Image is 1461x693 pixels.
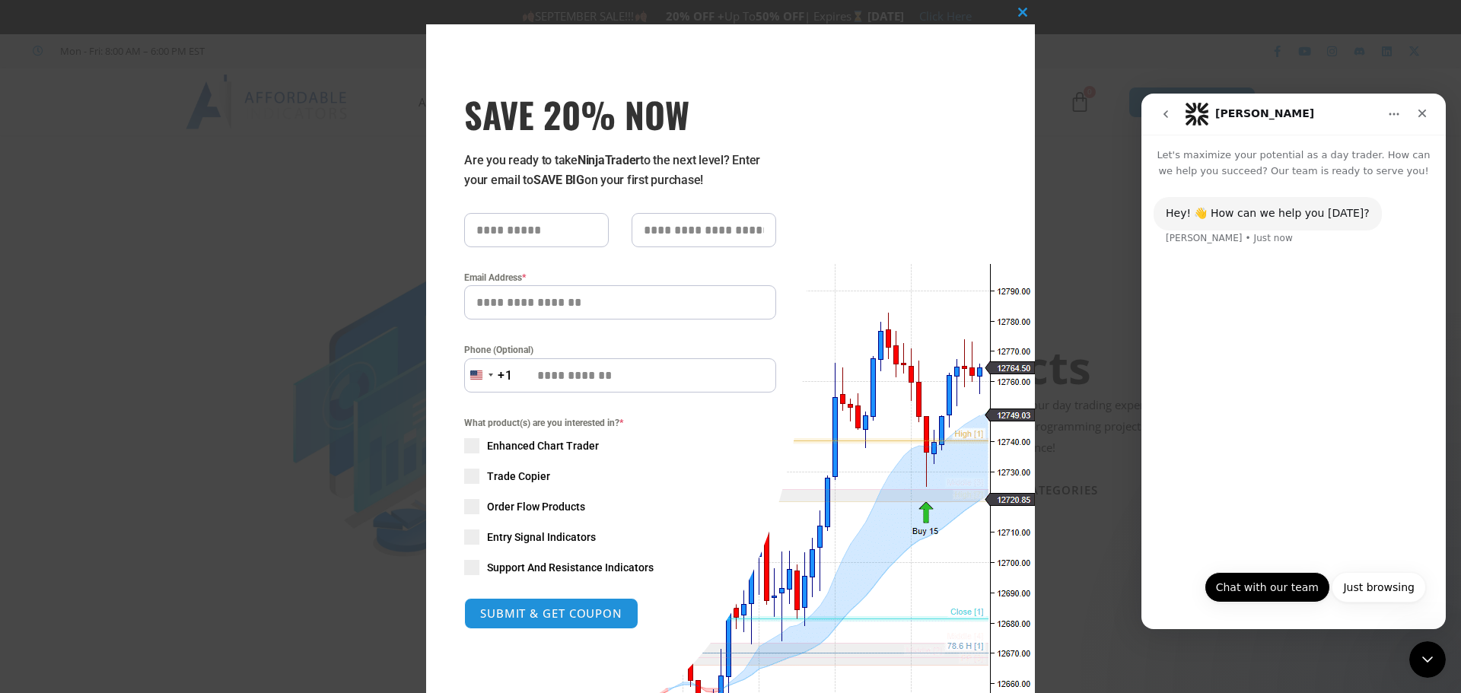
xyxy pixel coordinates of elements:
[464,469,776,484] label: Trade Copier
[487,438,599,453] span: Enhanced Chart Trader
[464,438,776,453] label: Enhanced Chart Trader
[464,499,776,514] label: Order Flow Products
[487,529,596,545] span: Entry Signal Indicators
[498,366,513,386] div: +1
[464,598,638,629] button: SUBMIT & GET COUPON
[464,560,776,575] label: Support And Resistance Indicators
[533,173,584,187] strong: SAVE BIG
[464,93,776,135] span: SAVE 20% NOW
[464,270,776,285] label: Email Address
[1141,94,1446,629] iframe: Intercom live chat
[487,499,585,514] span: Order Flow Products
[487,469,550,484] span: Trade Copier
[578,153,640,167] strong: NinjaTrader
[1409,641,1446,678] iframe: Intercom live chat
[464,151,776,190] p: Are you ready to take to the next level? Enter your email to on your first purchase!
[464,529,776,545] label: Entry Signal Indicators
[464,415,776,431] span: What product(s) are you interested in?
[487,560,654,575] span: Support And Resistance Indicators
[464,342,776,358] label: Phone (Optional)
[464,358,513,393] button: Selected country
